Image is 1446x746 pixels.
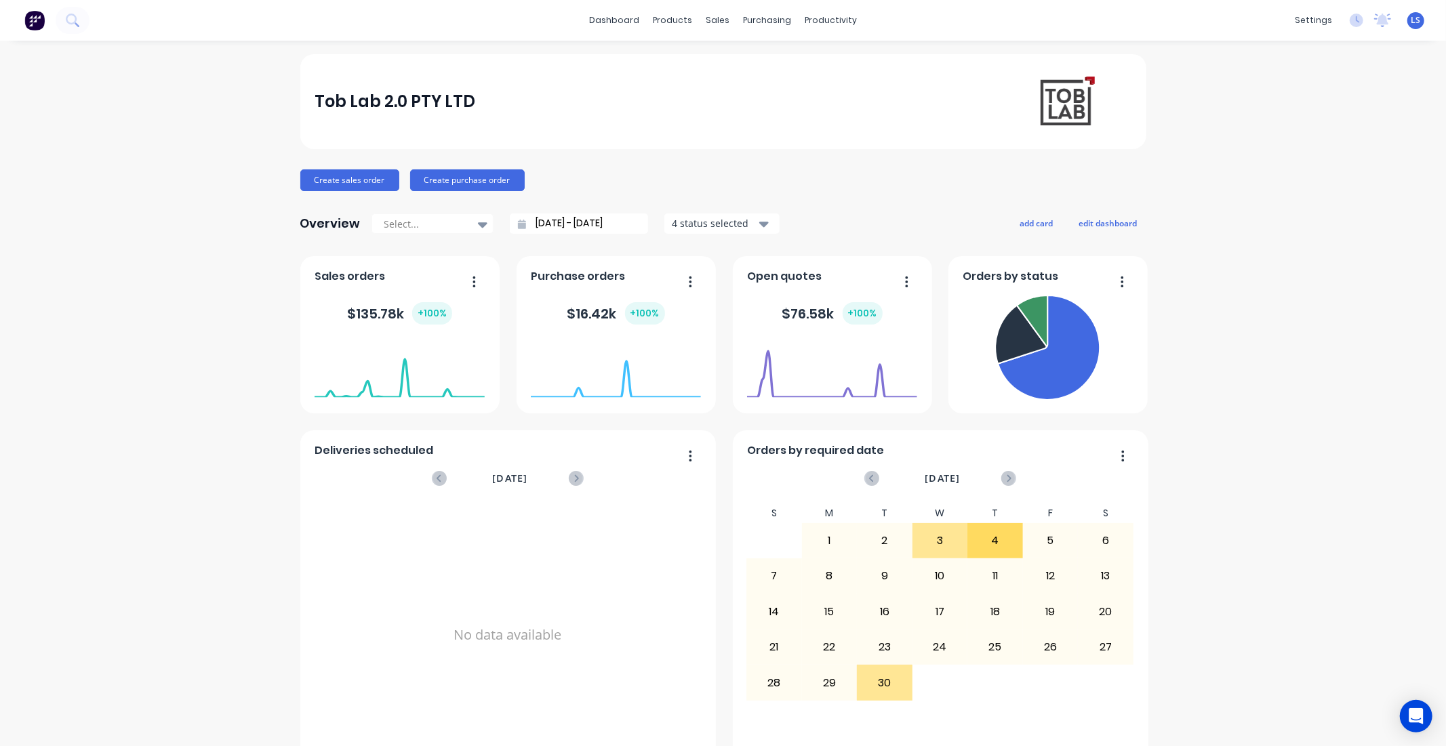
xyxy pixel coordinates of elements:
[1024,595,1078,629] div: 19
[843,302,883,325] div: + 100 %
[747,559,801,593] div: 7
[802,503,858,523] div: M
[347,302,452,325] div: $ 135.78k
[1024,559,1078,593] div: 12
[1078,503,1133,523] div: S
[968,630,1022,664] div: 25
[672,216,757,230] div: 4 status selected
[567,302,665,325] div: $ 16.42k
[1288,10,1339,30] div: settings
[625,302,665,325] div: + 100 %
[782,302,883,325] div: $ 76.58k
[24,10,45,30] img: Factory
[1024,524,1078,558] div: 5
[1070,214,1146,232] button: edit dashboard
[746,503,802,523] div: S
[1079,559,1133,593] div: 13
[925,471,960,486] span: [DATE]
[967,503,1023,523] div: T
[858,524,912,558] div: 2
[913,630,967,664] div: 24
[582,10,646,30] a: dashboard
[858,630,912,664] div: 23
[803,665,857,699] div: 29
[913,595,967,629] div: 17
[664,213,780,234] button: 4 status selected
[699,10,736,30] div: sales
[315,268,385,285] span: Sales orders
[747,268,822,285] span: Open quotes
[1400,700,1432,732] div: Open Intercom Messenger
[912,503,968,523] div: W
[968,524,1022,558] div: 4
[803,524,857,558] div: 1
[913,559,967,593] div: 10
[803,630,857,664] div: 22
[857,503,912,523] div: T
[913,524,967,558] div: 3
[803,559,857,593] div: 8
[1023,503,1079,523] div: F
[1079,595,1133,629] div: 20
[963,268,1058,285] span: Orders by status
[858,595,912,629] div: 16
[315,88,475,115] div: Tob Lab 2.0 PTY LTD
[747,595,801,629] div: 14
[1079,524,1133,558] div: 6
[300,169,399,191] button: Create sales order
[1411,14,1421,26] span: LS
[300,210,361,237] div: Overview
[858,559,912,593] div: 9
[1079,630,1133,664] div: 27
[747,665,801,699] div: 28
[531,268,625,285] span: Purchase orders
[968,559,1022,593] div: 11
[1037,73,1096,130] img: Tob Lab 2.0 PTY LTD
[646,10,699,30] div: products
[798,10,864,30] div: productivity
[1024,630,1078,664] div: 26
[736,10,798,30] div: purchasing
[858,665,912,699] div: 30
[1011,214,1062,232] button: add card
[747,630,801,664] div: 21
[492,471,527,486] span: [DATE]
[410,169,525,191] button: Create purchase order
[803,595,857,629] div: 15
[412,302,452,325] div: + 100 %
[968,595,1022,629] div: 18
